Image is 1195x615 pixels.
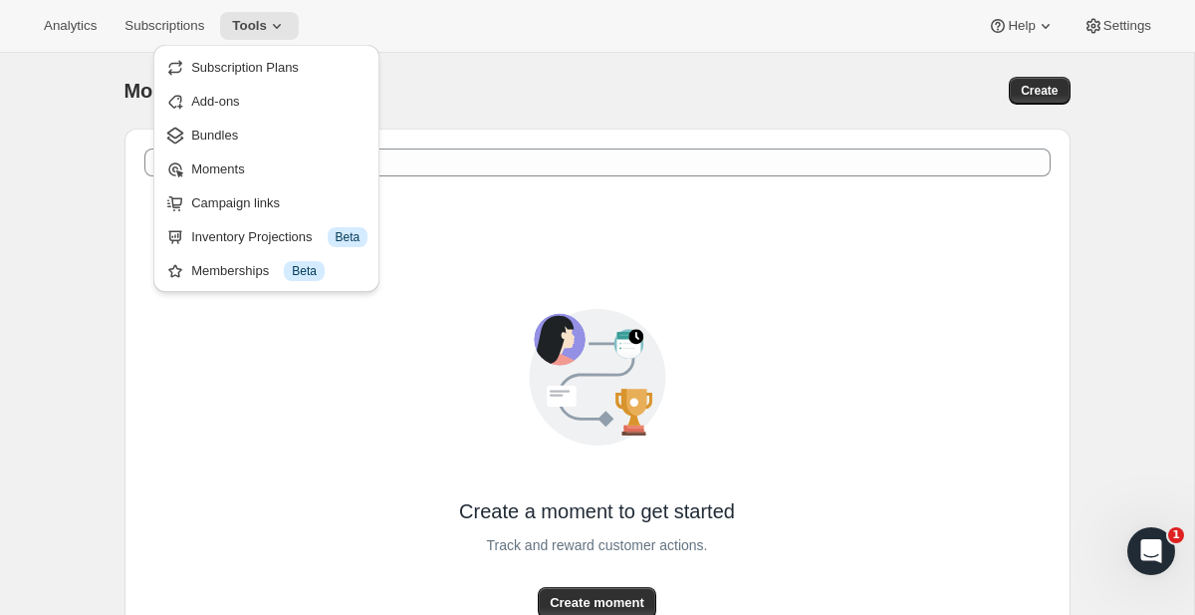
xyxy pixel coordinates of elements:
[159,186,373,218] button: Campaign links
[159,51,373,83] button: Subscription Plans
[124,80,210,102] span: Moments
[44,18,97,34] span: Analytics
[1127,527,1175,575] iframe: Intercom live chat
[191,161,244,176] span: Moments
[336,229,360,245] span: Beta
[176,149,1051,176] input: Search moments
[486,531,707,559] span: Track and reward customer actions.
[159,220,373,252] button: Inventory Projections
[159,153,373,184] button: Moments
[159,119,373,151] button: Bundles
[459,497,735,525] span: Create a moment to get started
[976,12,1067,40] button: Help
[159,85,373,117] button: Add-ons
[113,12,216,40] button: Subscriptions
[1072,12,1163,40] button: Settings
[124,18,204,34] span: Subscriptions
[1021,83,1058,99] span: Create
[1009,77,1070,105] button: Create
[1103,18,1151,34] span: Settings
[191,128,238,143] span: Bundles
[232,18,267,34] span: Tools
[1008,18,1035,34] span: Help
[159,254,373,286] button: Memberships
[191,261,367,281] div: Memberships
[550,593,644,613] span: Create moment
[191,94,239,109] span: Add-ons
[191,227,367,247] div: Inventory Projections
[220,12,299,40] button: Tools
[32,12,109,40] button: Analytics
[191,195,280,210] span: Campaign links
[191,60,299,75] span: Subscription Plans
[292,263,317,279] span: Beta
[1168,527,1184,543] span: 1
